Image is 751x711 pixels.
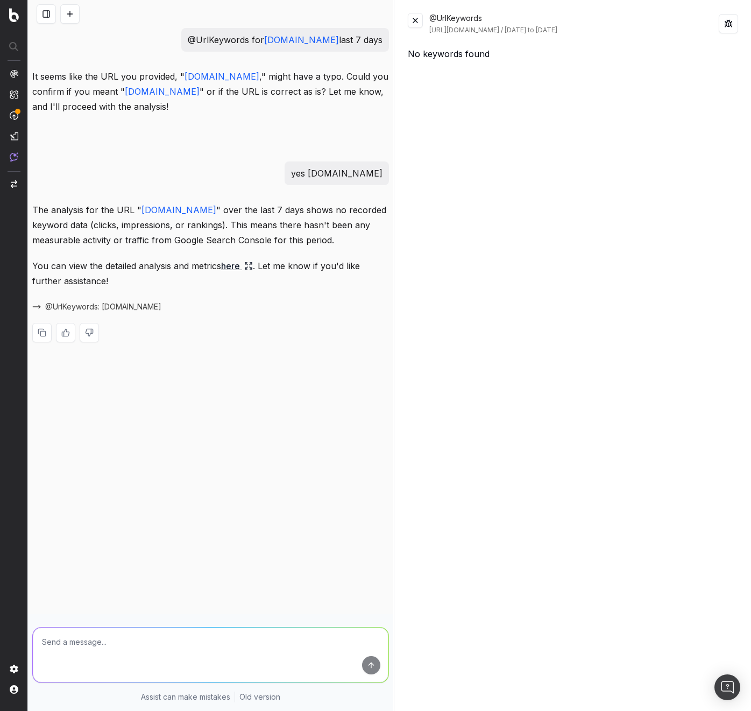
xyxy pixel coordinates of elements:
div: @UrlKeywords [429,13,719,34]
img: Activation [10,111,18,120]
a: [DOMAIN_NAME] [185,71,259,82]
a: [DOMAIN_NAME] [141,205,216,215]
img: Studio [10,132,18,140]
a: here [221,258,253,273]
button: @UrlKeywords: [DOMAIN_NAME] [32,301,174,312]
div: Open Intercom Messenger [714,674,740,700]
img: Botify logo [9,8,19,22]
img: My account [10,685,18,694]
p: It seems like the URL you provided, " ," might have a typo. Could you confirm if you meant " " or... [32,69,389,114]
p: Assist can make mistakes [141,692,230,702]
img: Analytics [10,69,18,78]
p: The analysis for the URL " " over the last 7 days shows no recorded keyword data (clicks, impress... [32,202,389,248]
img: Setting [10,665,18,673]
div: [URL][DOMAIN_NAME] / [DATE] to [DATE] [429,26,719,34]
img: Assist [10,152,18,161]
a: [DOMAIN_NAME] [264,34,339,45]
span: @UrlKeywords: [DOMAIN_NAME] [45,301,161,312]
p: You can view the detailed analysis and metrics . Let me know if you'd like further assistance! [32,258,389,288]
p: @UrlKeywords for last 7 days [188,32,382,47]
img: Intelligence [10,90,18,99]
img: Switch project [11,180,17,188]
p: yes [DOMAIN_NAME] [291,166,382,181]
div: No keywords found [408,47,738,60]
a: [DOMAIN_NAME] [125,86,200,97]
a: Old version [239,692,280,702]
